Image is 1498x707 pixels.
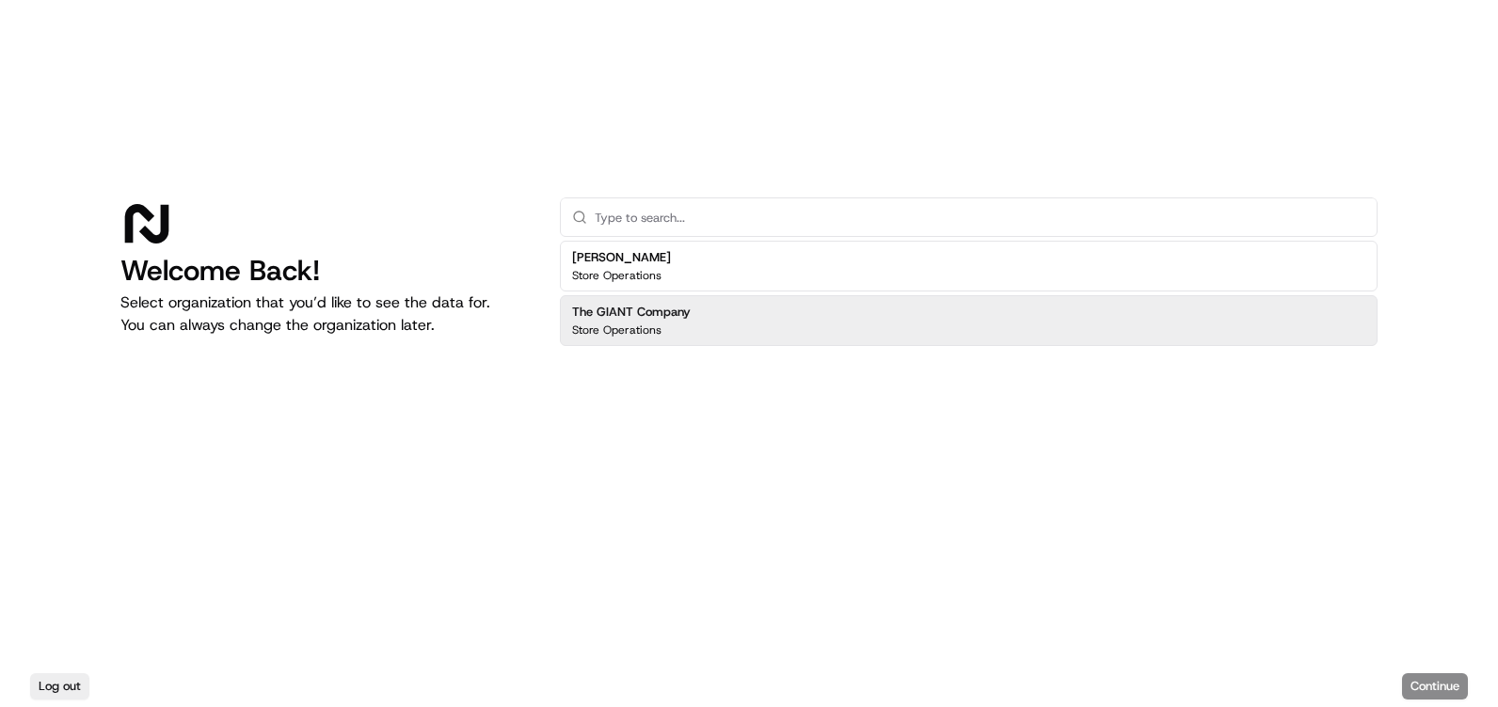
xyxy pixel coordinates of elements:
[120,291,530,337] p: Select organization that you’d like to see the data for. You can always change the organization l...
[30,673,89,699] button: Log out
[560,237,1378,350] div: Suggestions
[120,254,530,288] h1: Welcome Back!
[572,249,671,266] h2: [PERSON_NAME]
[572,322,661,338] p: Store Operations
[572,268,661,283] p: Store Operations
[595,198,1365,236] input: Type to search...
[572,304,691,321] h2: The GIANT Company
